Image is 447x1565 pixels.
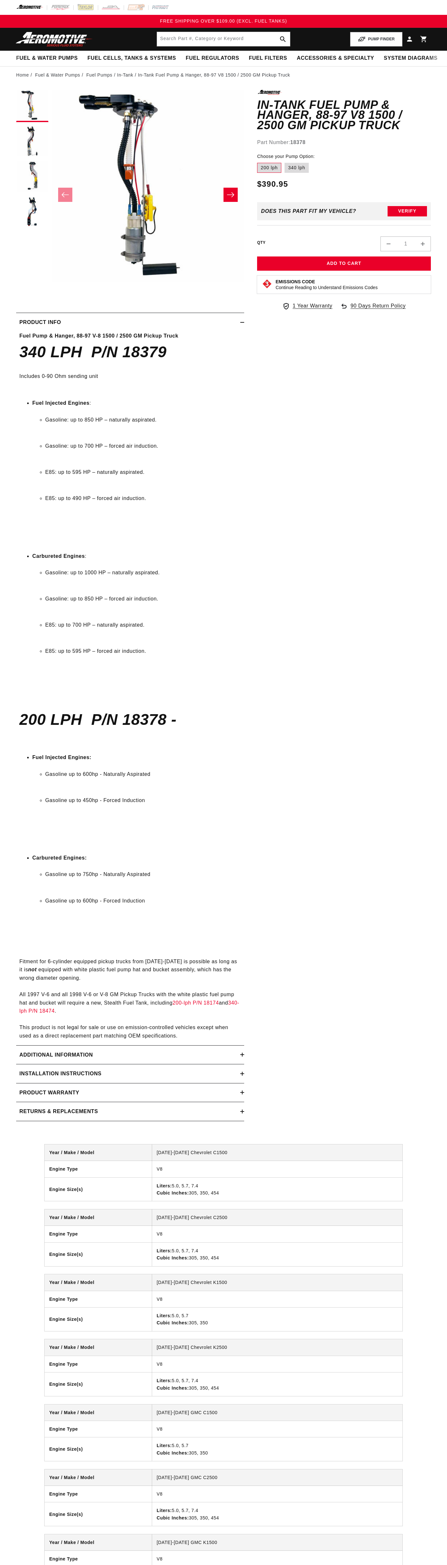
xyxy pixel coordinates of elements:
[45,468,241,476] li: E85: up to 595 HP – naturally aspirated.
[157,1255,189,1260] strong: Cubic Inches:
[19,318,61,327] h2: Product Info
[152,1177,402,1201] td: 5.0, 5.7, 7.4 305, 350, 454
[152,1274,402,1291] td: [DATE]-[DATE] Chevrolet K1500
[45,897,241,905] li: Gasoline up to 600hp - Forced Induction
[45,1177,152,1201] th: Engine Size(s)
[261,208,356,214] div: Does This part fit My vehicle?
[16,125,48,158] button: Load image 2 in gallery view
[19,1051,93,1059] h2: Additional information
[152,1534,402,1551] td: [DATE]-[DATE] GMC K1500
[45,569,241,577] li: Gasoline: up to 1000 HP – naturally aspirated.
[350,302,406,317] span: 90 Days Return Policy
[32,755,91,760] strong: Fuel Injected Engines:
[257,163,281,173] label: 200 lph
[32,855,87,861] strong: Carbureted Engines:
[83,51,181,66] summary: Fuel Cells, Tanks & Systems
[16,1064,244,1083] summary: Installation Instructions
[152,1486,402,1502] td: V8
[45,1404,152,1421] th: Year / Make / Model
[45,1226,152,1242] th: Engine Type
[45,1421,152,1437] th: Engine Type
[45,1307,152,1331] th: Engine Size(s)
[157,1508,172,1513] strong: Liters:
[45,1486,152,1502] th: Engine Type
[275,279,378,290] button: Emissions CodeContinue Reading to Understand Emissions Codes
[19,345,241,359] h4: 340 LPH P/N 18379
[157,1183,172,1188] strong: Liters:
[282,302,332,310] a: 1 Year Warranty
[32,553,85,559] strong: Carbureted Engines
[16,1046,244,1064] summary: Additional information
[117,71,138,78] li: In-Tank
[16,55,78,62] span: Fuel & Water Pumps
[45,1144,152,1161] th: Year / Make / Model
[290,140,306,145] strong: 18378
[19,941,241,1040] p: Fitment for 6-cylinder equipped pickup trucks from [DATE]-[DATE] is possible as long as it is equ...
[152,1209,402,1226] td: [DATE]-[DATE] Chevrolet C2500
[186,55,239,62] span: Fuel Regulators
[19,1107,98,1116] h2: Returns & replacements
[157,1450,189,1455] strong: Cubic Inches:
[276,32,290,46] button: search button
[45,1274,152,1291] th: Year / Make / Model
[19,1089,79,1097] h2: Product warranty
[45,770,241,778] li: Gasoline up to 600hp - Naturally Aspirated
[257,240,265,245] label: QTY
[138,71,290,78] li: In-Tank Fuel Pump & Hanger, 88-97 V8 1500 / 2500 GM Pickup Truck
[45,1339,152,1356] th: Year / Make / Model
[262,279,272,289] img: Emissions code
[292,51,379,66] summary: Accessories & Specialty
[152,1144,402,1161] td: [DATE]-[DATE] Chevrolet C1500
[16,196,48,229] button: Load image 4 in gallery view
[45,1356,152,1372] th: Engine Type
[388,206,427,216] button: Verify
[379,51,442,66] summary: System Diagrams
[152,1339,402,1356] td: [DATE]-[DATE] Chevrolet K2500
[275,285,378,290] p: Continue Reading to Understand Emissions Codes
[244,51,292,66] summary: Fuel Filters
[297,55,374,62] span: Accessories & Specialty
[14,32,95,47] img: Aeromotive
[152,1421,402,1437] td: V8
[45,647,241,655] li: E85: up to 595 HP – forced air induction.
[152,1307,402,1331] td: 5.0, 5.7 305, 350
[157,32,290,46] input: Search by Part Number, Category or Keyword
[157,1443,172,1448] strong: Liters:
[45,1161,152,1177] th: Engine Type
[19,364,241,381] p: Includes 0-90 Ohm sending unit
[181,51,244,66] summary: Fuel Regulators
[35,71,80,78] a: Fuel & Water Pumps
[257,153,315,160] legend: Choose your Pump Option:
[32,552,241,682] li: :
[152,1291,402,1307] td: V8
[160,18,287,24] span: FREE SHIPPING OVER $109.00 (EXCL. FUEL TANKS)
[19,713,241,726] h4: 200 LPH P/N 18378 -
[275,279,315,284] strong: Emissions Code
[293,302,332,310] span: 1 Year Warranty
[45,1502,152,1526] th: Engine Size(s)
[152,1242,402,1266] td: 5.0, 5.7, 7.4 305, 350, 454
[152,1226,402,1242] td: V8
[45,621,241,629] li: E85: up to 700 HP – naturally aspirated.
[157,1248,172,1253] strong: Liters:
[16,1102,244,1121] summary: Returns & replacements
[152,1356,402,1372] td: V8
[19,1069,101,1078] h2: Installation Instructions
[45,1534,152,1551] th: Year / Make / Model
[285,163,309,173] label: 340 lph
[88,55,176,62] span: Fuel Cells, Tanks & Systems
[45,442,241,450] li: Gasoline: up to 700 HP – forced air induction.
[152,1404,402,1421] td: [DATE]-[DATE] GMC C1500
[350,32,402,47] button: PUMP FINDER
[340,302,406,317] a: 90 Days Return Policy
[28,967,37,972] strong: not
[16,90,48,122] button: Load image 1 in gallery view
[32,399,241,529] li: :
[384,55,437,62] span: System Diagrams
[257,138,431,147] div: Part Number:
[45,1469,152,1486] th: Year / Make / Model
[152,1502,402,1526] td: 5.0, 5.7, 7.4 305, 350, 454
[32,400,89,406] strong: Fuel Injected Engines
[152,1469,402,1486] td: [DATE]-[DATE] GMC C2500
[152,1437,402,1461] td: 5.0, 5.7 305, 350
